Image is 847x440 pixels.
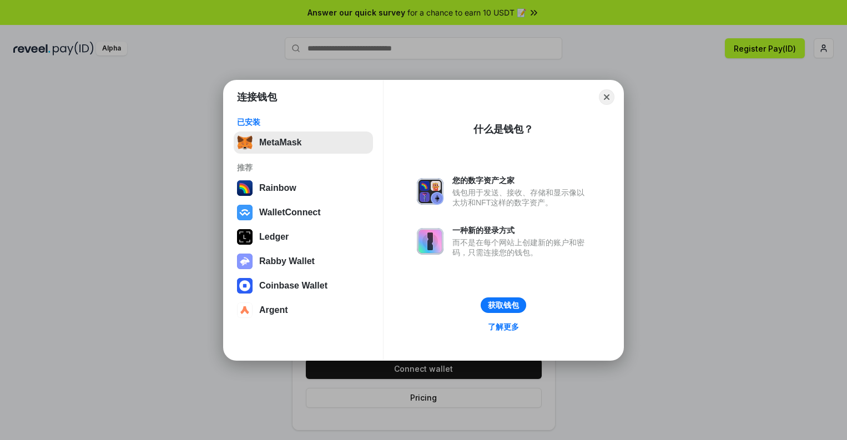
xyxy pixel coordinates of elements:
div: 您的数字资产之家 [452,175,590,185]
button: 获取钱包 [481,297,526,313]
img: svg+xml,%3Csvg%20width%3D%2228%22%20height%3D%2228%22%20viewBox%3D%220%200%2028%2028%22%20fill%3D... [237,302,253,318]
img: svg+xml,%3Csvg%20xmlns%3D%22http%3A%2F%2Fwww.w3.org%2F2000%2Fsvg%22%20fill%3D%22none%22%20viewBox... [237,254,253,269]
div: 了解更多 [488,322,519,332]
div: 一种新的登录方式 [452,225,590,235]
div: 什么是钱包？ [473,123,533,136]
button: Ledger [234,226,373,248]
div: 钱包用于发送、接收、存储和显示像以太坊和NFT这样的数字资产。 [452,188,590,208]
img: svg+xml,%3Csvg%20xmlns%3D%22http%3A%2F%2Fwww.w3.org%2F2000%2Fsvg%22%20fill%3D%22none%22%20viewBox... [417,178,443,205]
div: Argent [259,305,288,315]
button: Coinbase Wallet [234,275,373,297]
img: svg+xml,%3Csvg%20xmlns%3D%22http%3A%2F%2Fwww.w3.org%2F2000%2Fsvg%22%20fill%3D%22none%22%20viewBox... [417,228,443,255]
img: svg+xml,%3Csvg%20width%3D%22120%22%20height%3D%22120%22%20viewBox%3D%220%200%20120%20120%22%20fil... [237,180,253,196]
button: Rabby Wallet [234,250,373,272]
div: Rainbow [259,183,296,193]
img: svg+xml,%3Csvg%20width%3D%2228%22%20height%3D%2228%22%20viewBox%3D%220%200%2028%2028%22%20fill%3D... [237,278,253,294]
div: 而不是在每个网站上创建新的账户和密码，只需连接您的钱包。 [452,237,590,257]
a: 了解更多 [481,320,526,334]
button: MetaMask [234,132,373,154]
button: Argent [234,299,373,321]
button: WalletConnect [234,201,373,224]
div: 已安装 [237,117,370,127]
div: Rabby Wallet [259,256,315,266]
div: 推荐 [237,163,370,173]
h1: 连接钱包 [237,90,277,104]
div: WalletConnect [259,208,321,218]
img: svg+xml,%3Csvg%20width%3D%2228%22%20height%3D%2228%22%20viewBox%3D%220%200%2028%2028%22%20fill%3D... [237,205,253,220]
img: svg+xml,%3Csvg%20xmlns%3D%22http%3A%2F%2Fwww.w3.org%2F2000%2Fsvg%22%20width%3D%2228%22%20height%3... [237,229,253,245]
button: Rainbow [234,177,373,199]
div: Coinbase Wallet [259,281,327,291]
button: Close [599,89,614,105]
img: svg+xml,%3Csvg%20fill%3D%22none%22%20height%3D%2233%22%20viewBox%3D%220%200%2035%2033%22%20width%... [237,135,253,150]
div: Ledger [259,232,289,242]
div: 获取钱包 [488,300,519,310]
div: MetaMask [259,138,301,148]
